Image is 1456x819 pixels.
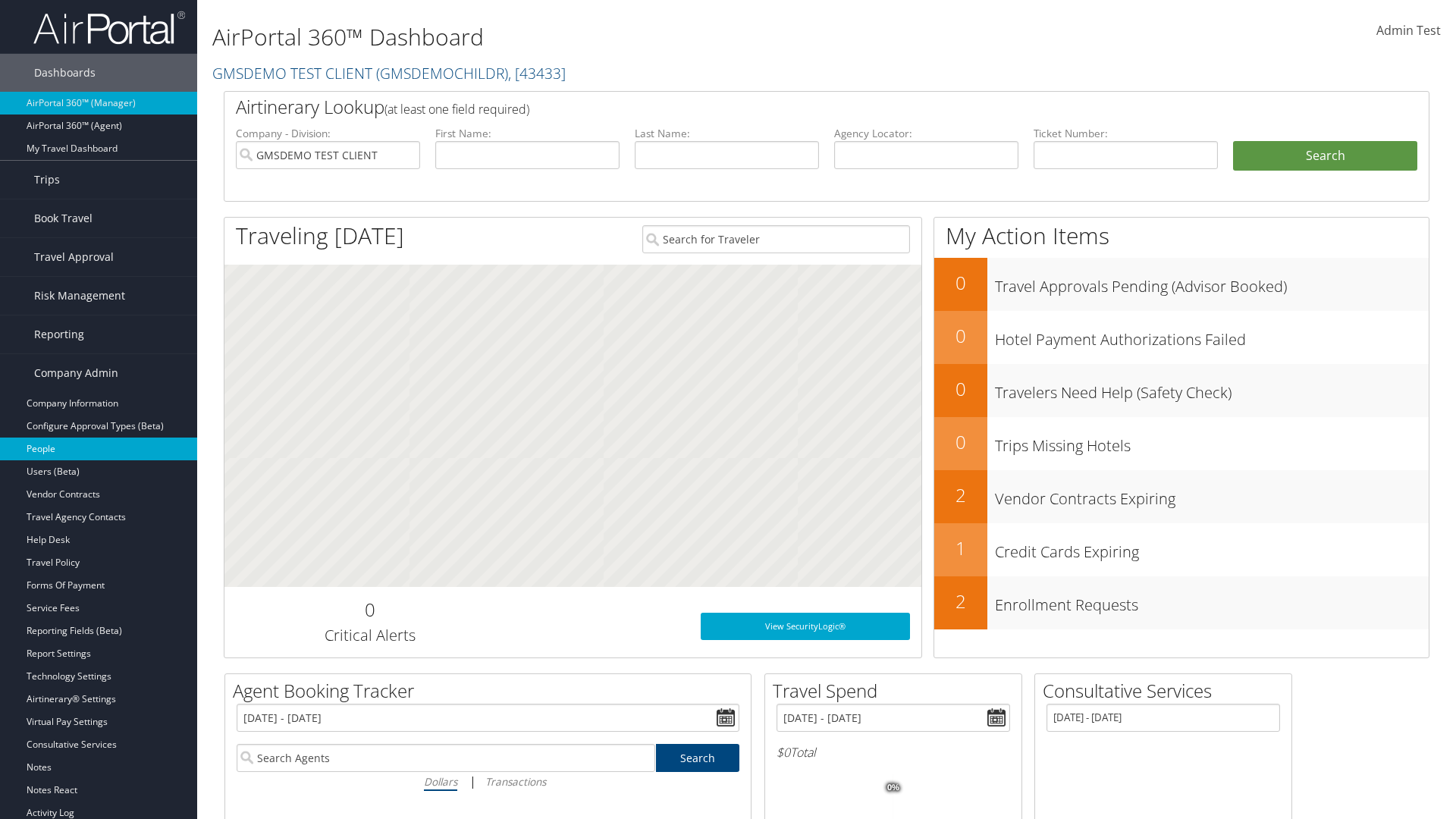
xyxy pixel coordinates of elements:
h2: 0 [934,323,987,349]
h2: Consultative Services [1043,678,1291,704]
h1: AirPortal 360™ Dashboard [212,21,1031,53]
span: Book Travel [34,199,93,237]
h3: Vendor Contracts Expiring [995,481,1429,510]
a: 0Hotel Payment Authorizations Failed [934,311,1429,364]
label: Ticket Number: [1034,126,1218,141]
span: Company Admin [34,354,118,392]
button: Search [1233,141,1417,171]
a: 0Travelers Need Help (Safety Check) [934,364,1429,417]
span: , [ 43433 ] [508,63,566,83]
span: (at least one field required) [384,101,529,118]
h3: Trips Missing Hotels [995,428,1429,457]
label: Last Name: [635,126,819,141]
label: First Name: [435,126,620,141]
h3: Travelers Need Help (Safety Check) [995,375,1429,403]
label: Agency Locator: [834,126,1018,141]
a: 2Vendor Contracts Expiring [934,470,1429,523]
a: GMSDEMO TEST CLIENT [212,63,566,83]
h2: 0 [934,270,987,296]
a: Admin Test [1376,8,1441,55]
span: Admin Test [1376,22,1441,39]
span: $0 [777,744,790,761]
span: Trips [34,161,60,199]
h2: 0 [236,597,504,623]
label: Company - Division: [236,126,420,141]
h2: Travel Spend [773,678,1021,704]
span: Travel Approval [34,238,114,276]
span: Dashboards [34,54,96,92]
img: airportal-logo.png [33,10,185,45]
h2: Airtinerary Lookup [236,94,1317,120]
h3: Hotel Payment Authorizations Failed [995,322,1429,350]
a: View SecurityLogic® [701,613,910,640]
h3: Credit Cards Expiring [995,534,1429,563]
h3: Travel Approvals Pending (Advisor Booked) [995,268,1429,297]
h2: 2 [934,588,987,614]
h2: Agent Booking Tracker [233,678,751,704]
a: 1Credit Cards Expiring [934,523,1429,576]
h2: 1 [934,535,987,561]
input: Search Agents [237,744,655,772]
span: Reporting [34,315,84,353]
h2: 0 [934,429,987,455]
i: Dollars [424,774,457,789]
a: Search [656,744,740,772]
a: 0Trips Missing Hotels [934,417,1429,470]
h2: 0 [934,376,987,402]
h3: Enrollment Requests [995,587,1429,616]
tspan: 0% [887,783,899,792]
h2: 2 [934,482,987,508]
div: | [237,772,739,791]
a: 0Travel Approvals Pending (Advisor Booked) [934,258,1429,311]
a: 2Enrollment Requests [934,576,1429,629]
h6: Total [777,744,1010,761]
input: Search for Traveler [642,225,910,253]
h1: Traveling [DATE] [236,220,404,252]
h3: Critical Alerts [236,625,504,646]
span: Risk Management [34,277,125,315]
h1: My Action Items [934,220,1429,252]
i: Transactions [485,774,546,789]
span: ( GMSDEMOCHILDR ) [376,63,508,83]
